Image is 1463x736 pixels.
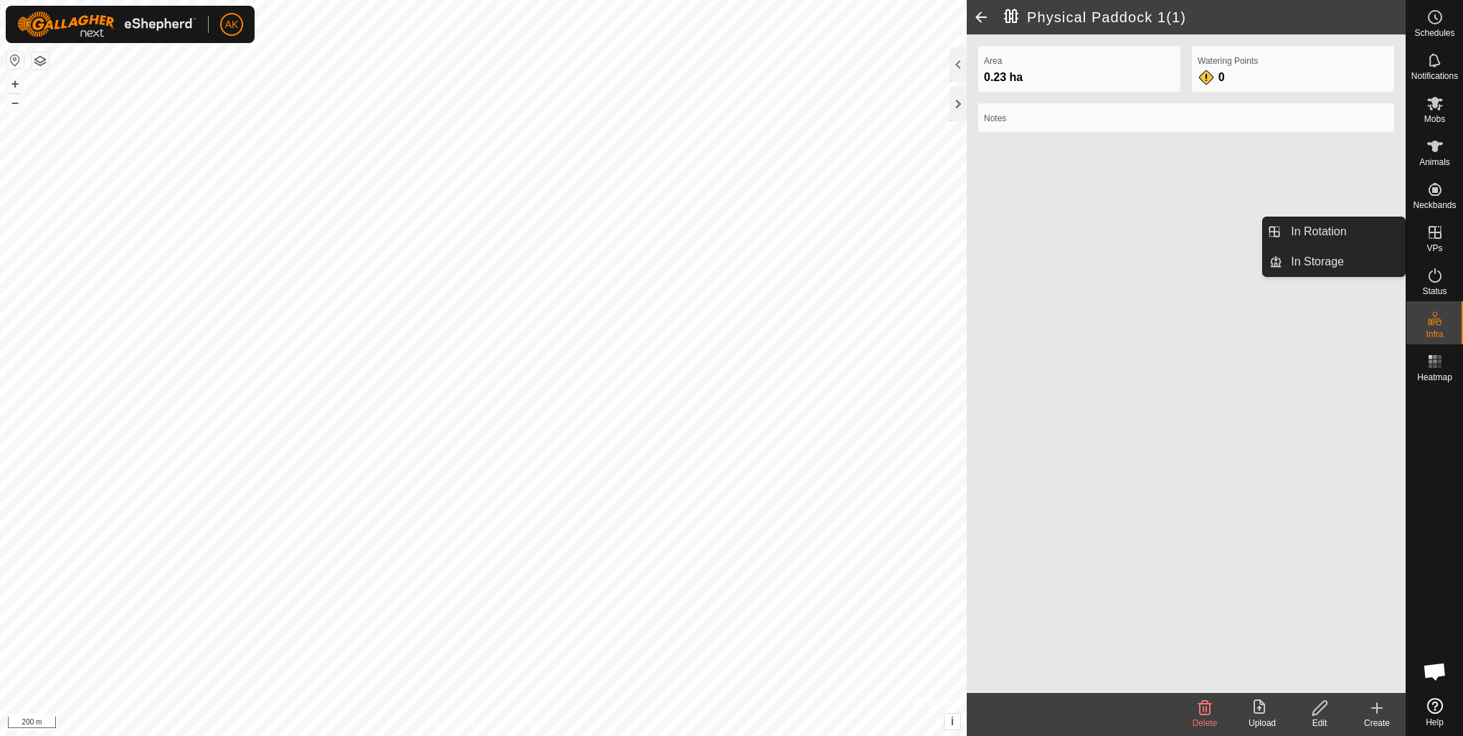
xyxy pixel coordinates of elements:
button: – [6,94,24,111]
span: Status [1422,287,1447,296]
span: Heatmap [1417,373,1452,382]
span: i [951,715,954,727]
span: Mobs [1424,115,1445,123]
li: In Storage [1263,247,1405,276]
button: Map Layers [32,52,49,70]
span: VPs [1426,244,1442,253]
span: Help [1426,718,1444,727]
span: Neckbands [1413,201,1456,209]
a: In Storage [1282,247,1405,276]
span: In Rotation [1291,223,1346,240]
span: Infra [1426,330,1443,339]
span: AK [225,17,239,32]
span: Animals [1419,158,1450,166]
span: Notifications [1411,72,1458,80]
span: Delete [1193,718,1218,728]
div: Upload [1234,717,1291,730]
button: Reset Map [6,52,24,69]
div: Create [1348,717,1406,730]
label: Watering Points [1198,55,1388,67]
a: In Rotation [1282,217,1405,246]
button: + [6,75,24,93]
button: i [944,714,960,730]
label: Area [984,55,1175,67]
img: Gallagher Logo [17,11,197,37]
a: Contact Us [498,717,540,730]
span: In Storage [1291,253,1344,270]
label: Notes [984,112,1388,125]
div: Open chat [1414,650,1457,693]
a: Help [1406,692,1463,732]
span: 0 [1218,71,1225,83]
div: Edit [1291,717,1348,730]
li: In Rotation [1263,217,1405,246]
span: Schedules [1414,29,1454,37]
h2: Physical Paddock 1(1) [1004,9,1406,26]
a: Privacy Policy [427,717,480,730]
span: 0.23 ha [984,71,1023,83]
